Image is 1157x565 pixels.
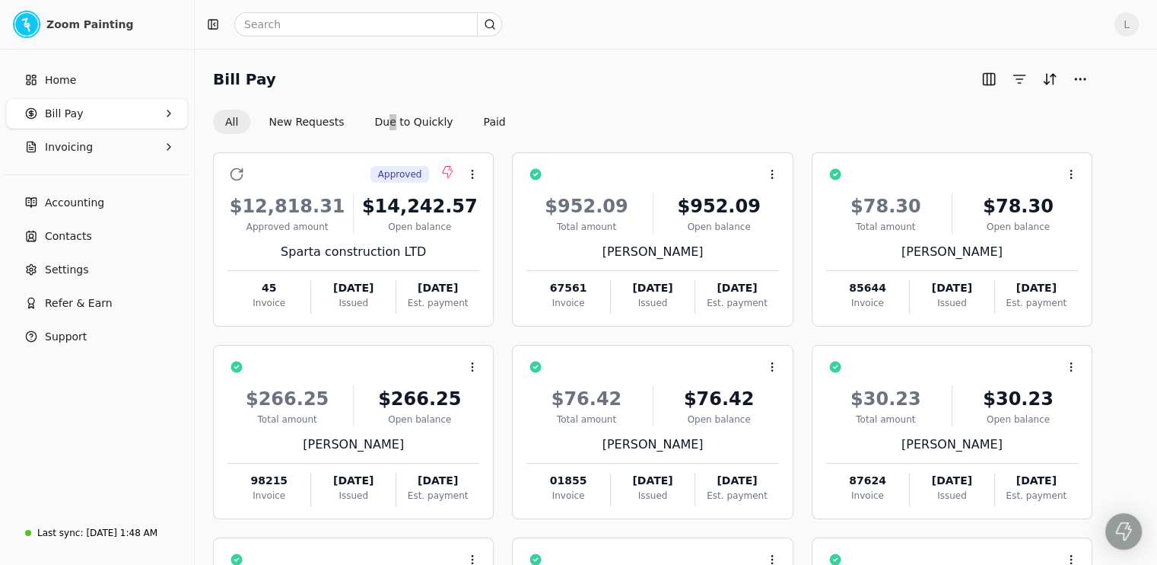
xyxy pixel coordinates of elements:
[6,519,188,547] a: Last sync:[DATE] 1:48 AM
[6,187,188,218] a: Accounting
[213,67,276,91] h2: Bill Pay
[45,295,113,311] span: Refer & Earn
[660,385,779,413] div: $76.42
[826,243,1078,261] div: [PERSON_NAME]
[45,106,83,122] span: Bill Pay
[45,228,92,244] span: Contacts
[45,139,93,155] span: Invoicing
[45,195,104,211] span: Accounting
[378,168,422,181] span: Approved
[227,473,310,489] div: 98215
[45,262,88,278] span: Settings
[910,280,993,296] div: [DATE]
[227,280,310,296] div: 45
[695,473,778,489] div: [DATE]
[13,11,40,38] img: 53dfaddc-4243-4885-9112-5521109ec7d1.png
[256,110,356,134] button: New Requests
[396,473,479,489] div: [DATE]
[958,385,1078,413] div: $30.23
[227,436,479,454] div: [PERSON_NAME]
[37,526,83,540] div: Last sync:
[958,193,1078,220] div: $78.30
[360,385,479,413] div: $266.25
[958,413,1078,426] div: Open balance
[826,489,909,503] div: Invoice
[995,280,1078,296] div: [DATE]
[311,280,395,296] div: [DATE]
[227,296,310,310] div: Invoice
[660,193,779,220] div: $952.09
[826,280,909,296] div: 85644
[526,220,646,234] div: Total amount
[526,489,609,503] div: Invoice
[826,413,946,426] div: Total amount
[6,288,188,318] button: Refer & Earn
[360,413,479,426] div: Open balance
[611,296,695,310] div: Issued
[526,280,609,296] div: 67561
[910,296,993,310] div: Issued
[660,413,779,426] div: Open balance
[826,385,946,413] div: $30.23
[826,436,1078,454] div: [PERSON_NAME]
[958,220,1078,234] div: Open balance
[396,489,479,503] div: Est. payment
[6,254,188,285] a: Settings
[45,329,87,345] span: Support
[526,296,609,310] div: Invoice
[213,110,518,134] div: Invoice filter options
[227,489,310,503] div: Invoice
[695,296,778,310] div: Est. payment
[826,473,909,489] div: 87624
[227,220,347,234] div: Approved amount
[660,220,779,234] div: Open balance
[695,489,778,503] div: Est. payment
[6,321,188,352] button: Support
[526,243,778,261] div: [PERSON_NAME]
[1114,12,1139,37] button: L
[995,296,1078,310] div: Est. payment
[86,526,157,540] div: [DATE] 1:48 AM
[1038,67,1062,91] button: Sort
[6,221,188,251] a: Contacts
[6,132,188,162] button: Invoicing
[1105,513,1142,550] div: Open Intercom Messenger
[311,296,395,310] div: Issued
[396,280,479,296] div: [DATE]
[695,280,778,296] div: [DATE]
[826,296,909,310] div: Invoice
[526,473,609,489] div: 01855
[611,280,695,296] div: [DATE]
[1068,67,1092,91] button: More
[526,413,646,426] div: Total amount
[227,413,347,426] div: Total amount
[6,65,188,95] a: Home
[995,473,1078,489] div: [DATE]
[526,436,778,454] div: [PERSON_NAME]
[360,220,479,234] div: Open balance
[45,72,76,88] span: Home
[46,17,181,32] div: Zoom Painting
[213,110,250,134] button: All
[526,385,646,413] div: $76.42
[311,489,395,503] div: Issued
[234,12,502,37] input: Search
[227,193,347,220] div: $12,818.31
[611,473,695,489] div: [DATE]
[472,110,518,134] button: Paid
[396,296,479,310] div: Est. payment
[826,193,946,220] div: $78.30
[995,489,1078,503] div: Est. payment
[311,473,395,489] div: [DATE]
[611,489,695,503] div: Issued
[227,243,479,261] div: Sparta construction LTD
[227,385,347,413] div: $266.25
[363,110,466,134] button: Due to Quickly
[6,98,188,129] button: Bill Pay
[360,193,479,220] div: $14,242.57
[910,489,993,503] div: Issued
[910,473,993,489] div: [DATE]
[826,220,946,234] div: Total amount
[526,193,646,220] div: $952.09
